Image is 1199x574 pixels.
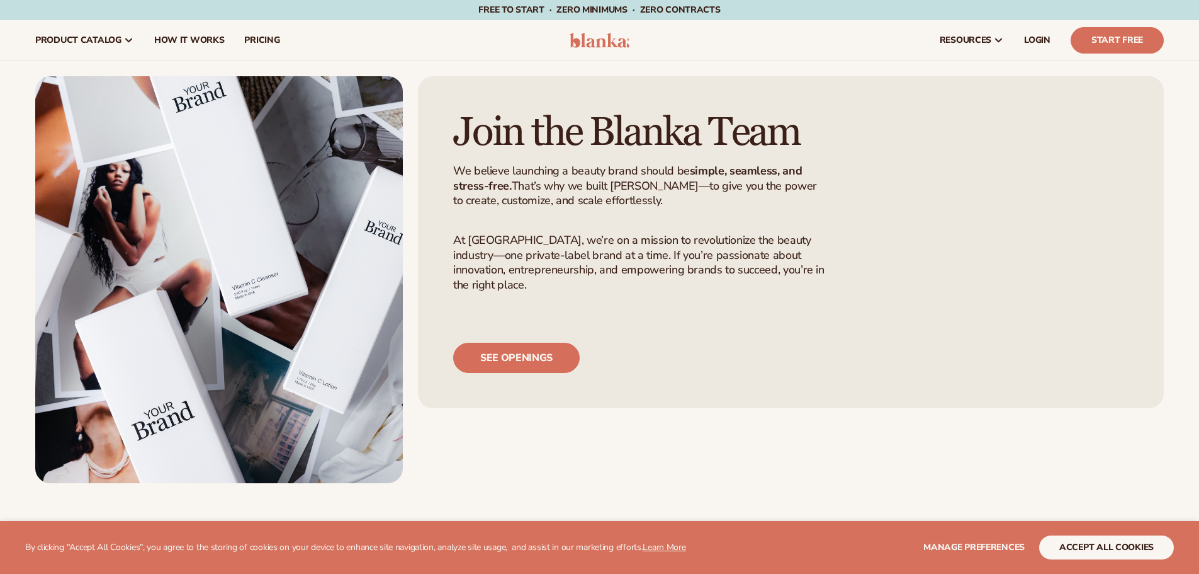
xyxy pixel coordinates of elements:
[478,4,720,16] span: Free to start · ZERO minimums · ZERO contracts
[453,163,802,193] strong: simple, seamless, and stress-free.
[25,20,144,60] a: product catalog
[453,343,580,373] a: See openings
[453,112,836,154] h1: Join the Blanka Team
[1039,536,1174,560] button: accept all cookies
[35,76,403,483] img: Shopify Image 2
[234,20,290,60] a: pricing
[244,35,279,45] span: pricing
[144,20,235,60] a: How It Works
[453,164,828,208] p: We believe launching a beauty brand should be That’s why we built [PERSON_NAME]—to give you the p...
[1071,27,1164,54] a: Start Free
[154,35,225,45] span: How It Works
[930,20,1014,60] a: resources
[453,233,828,292] p: At [GEOGRAPHIC_DATA], we’re on a mission to revolutionize the beauty industry—one private-label b...
[35,35,121,45] span: product catalog
[1014,20,1061,60] a: LOGIN
[923,541,1025,553] span: Manage preferences
[570,33,629,48] img: logo
[1024,35,1050,45] span: LOGIN
[923,536,1025,560] button: Manage preferences
[940,35,991,45] span: resources
[643,541,685,553] a: Learn More
[25,542,686,553] p: By clicking "Accept All Cookies", you agree to the storing of cookies on your device to enhance s...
